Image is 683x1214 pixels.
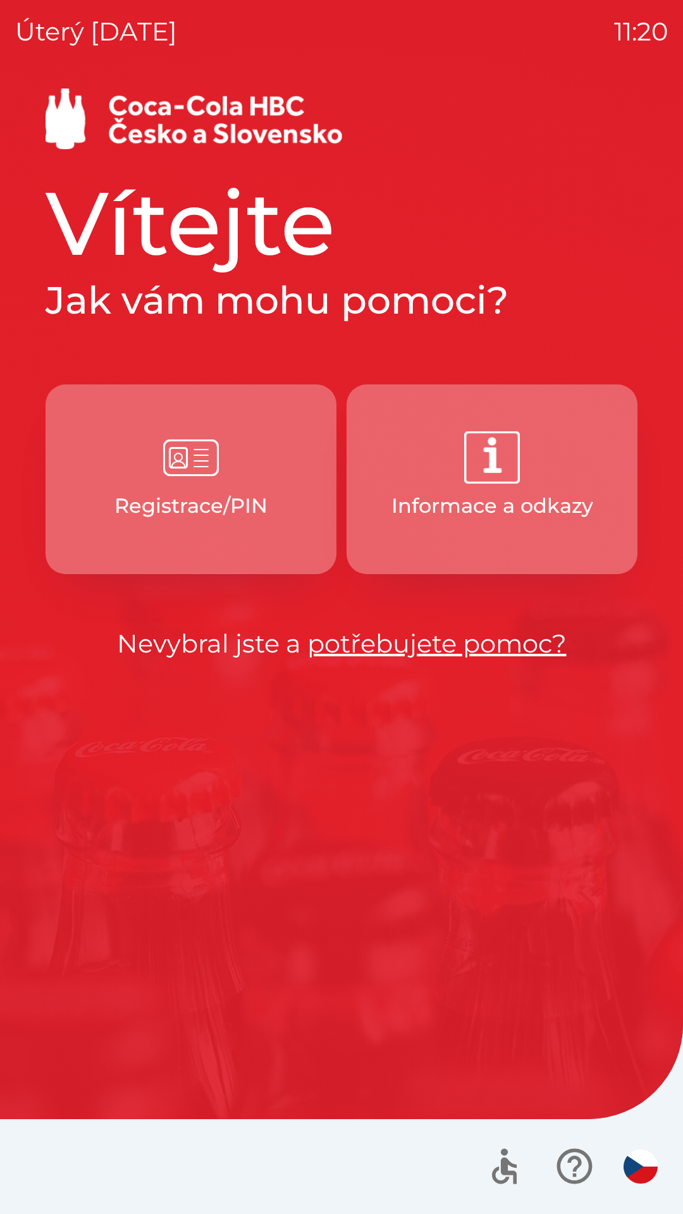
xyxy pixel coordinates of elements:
[307,628,567,659] a: potřebujete pomoc?
[46,384,336,574] button: Registrace/PIN
[347,384,637,574] button: Informace a odkazy
[46,625,637,663] p: Nevybral jste a
[464,430,520,486] img: 2da3ce84-b443-4ada-b987-6433ed45e4b0.png
[46,89,637,149] img: Logo
[46,169,637,277] h1: Vítejte
[614,13,668,51] p: 11:20
[163,430,219,486] img: e6b0946f-9245-445c-9933-d8d2cebc90cb.png
[624,1150,658,1184] img: cs flag
[15,13,177,51] p: úterý [DATE]
[46,277,637,324] h2: Jak vám mohu pomoci?
[114,491,268,521] p: Registrace/PIN
[391,491,593,521] p: Informace a odkazy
